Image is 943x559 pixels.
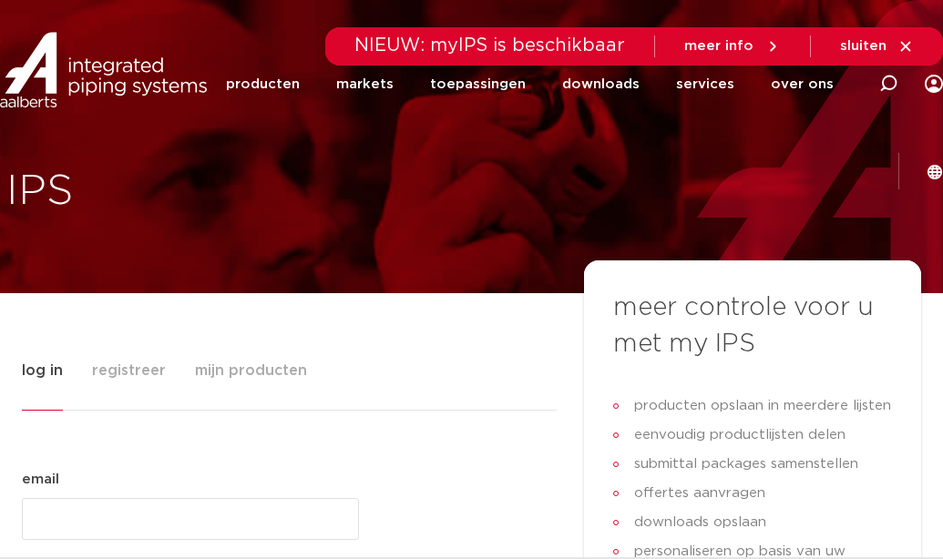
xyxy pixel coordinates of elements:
[630,391,891,421] span: producten opslaan in meerdere lijsten
[354,36,625,55] span: NIEUW: myIPS is beschikbaar
[22,469,59,491] label: email
[562,49,640,119] a: downloads
[925,64,943,104] div: my IPS
[630,450,858,479] span: submittal packages samenstellen
[195,352,307,389] span: mijn producten
[676,49,734,119] a: services
[630,479,765,508] span: offertes aanvragen
[226,49,300,119] a: producten
[336,49,394,119] a: markets
[430,49,526,119] a: toepassingen
[630,508,766,537] span: downloads opslaan
[840,38,914,55] a: sluiten
[684,38,781,55] a: meer info
[613,290,892,362] h3: meer controle voor u met my IPS
[630,421,846,450] span: eenvoudig productlijsten delen
[771,49,834,119] a: over ons
[226,49,834,119] nav: Menu
[684,39,753,53] span: meer info
[92,352,166,389] span: registreer
[22,352,63,389] span: log in
[840,39,887,53] span: sluiten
